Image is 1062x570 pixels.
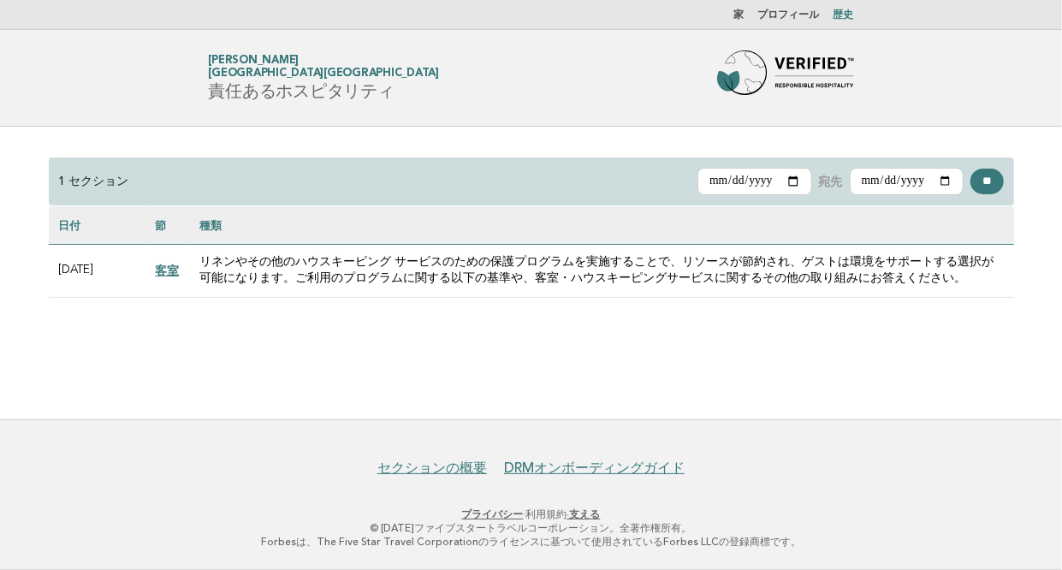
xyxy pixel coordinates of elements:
a: · [567,508,570,520]
a: 歴史 [834,10,854,21]
a: [PERSON_NAME][GEOGRAPHIC_DATA][GEOGRAPHIC_DATA] [209,55,440,79]
td: [DATE] [49,245,145,297]
a: 家 [734,10,745,21]
a: プライバシー [462,508,524,520]
th: 節 [145,206,189,245]
font: [PERSON_NAME] [209,55,300,66]
th: 日付 [49,206,145,245]
font: 責任あるホスピタリティ [209,81,395,102]
p: © [DATE]ファイブスタートラベルコーポレーション。全著作権所有。 [24,521,1038,535]
th: 種類 [189,206,1013,245]
label: 宛先 [819,174,843,189]
p: Forbesは、The Five Star Travel Corporationのライセンスに基づいて使用されているForbes LLCの登録商標です。 [24,535,1038,549]
a: セクションの概要 [377,460,487,477]
font: ·利用規約 [462,508,601,520]
span: [GEOGRAPHIC_DATA][GEOGRAPHIC_DATA] [209,68,440,80]
p: 1 セクション [59,174,129,189]
a: 支える [570,508,601,520]
a: DRMオンボーディングガイド [504,460,685,477]
td: リネンやその他のハウスキーピング サービスのための保護プログラムを実施することで、リソースが節約され、ゲストは環境をサポートする選択が可能になります。ご利用のプログラムに関する以下の基準や、客室... [189,245,1013,297]
img: フォーブス旅行ガイド [717,50,854,105]
a: プロフィール [758,10,820,21]
a: 客室 [155,264,179,277]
